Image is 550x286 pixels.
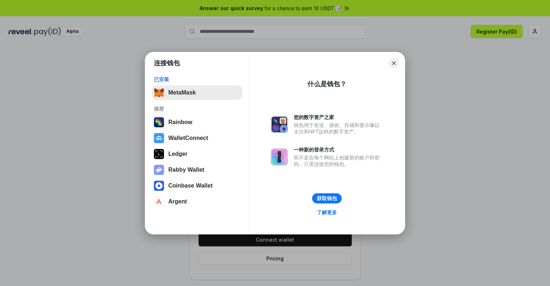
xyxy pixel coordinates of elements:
button: Close [389,58,399,68]
button: Rainbow [152,115,242,129]
button: Coinbase Wallet [152,179,242,193]
div: 推荐 [154,106,240,112]
div: 了解更多 [317,209,337,216]
img: svg+xml,%3Csvg%20xmlns%3D%22http%3A%2F%2Fwww.w3.org%2F2000%2Fsvg%22%20fill%3D%22none%22%20viewBox... [154,165,164,175]
img: svg+xml,%3Csvg%20width%3D%22120%22%20height%3D%22120%22%20viewBox%3D%220%200%20120%20120%22%20fil... [154,117,164,127]
a: 了解更多 [312,208,341,217]
div: 您的数字资产之家 [294,114,383,120]
button: MetaMask [152,85,242,100]
div: 钱包用于发送、接收、存储和显示像以太坊和NFT这样的数字资产。 [294,122,383,135]
div: 而不是在每个网站上创建新的账户和密码，只需连接您的钱包。 [294,154,383,167]
div: 获取钱包 [317,195,337,202]
div: 已安装 [154,76,240,83]
button: Rabby Wallet [152,163,242,177]
button: Argent [152,194,242,209]
h1: 连接钱包 [154,59,180,67]
img: svg+xml,%3Csvg%20xmlns%3D%22http%3A%2F%2Fwww.w3.org%2F2000%2Fsvg%22%20fill%3D%22none%22%20viewBox... [271,116,288,133]
div: Argent [168,198,187,205]
button: 获取钱包 [312,193,342,203]
button: WalletConnect [152,131,242,145]
div: Coinbase Wallet [168,182,213,189]
img: svg+xml,%3Csvg%20width%3D%2228%22%20height%3D%2228%22%20viewBox%3D%220%200%2028%2028%22%20fill%3D... [154,197,164,207]
img: svg+xml,%3Csvg%20width%3D%2228%22%20height%3D%2228%22%20viewBox%3D%220%200%2028%2028%22%20fill%3D... [154,133,164,143]
img: svg+xml,%3Csvg%20fill%3D%22none%22%20height%3D%2233%22%20viewBox%3D%220%200%2035%2033%22%20width%... [154,88,164,98]
div: Rabby Wallet [168,167,204,173]
div: 一种新的登录方式 [294,146,383,153]
img: svg+xml,%3Csvg%20xmlns%3D%22http%3A%2F%2Fwww.w3.org%2F2000%2Fsvg%22%20fill%3D%22none%22%20viewBox... [271,148,288,166]
div: 什么是钱包？ [307,80,346,88]
img: svg+xml,%3Csvg%20width%3D%2228%22%20height%3D%2228%22%20viewBox%3D%220%200%2028%2028%22%20fill%3D... [154,181,164,191]
button: Ledger [152,147,242,161]
div: Rainbow [168,119,192,126]
img: svg+xml,%3Csvg%20xmlns%3D%22http%3A%2F%2Fwww.w3.org%2F2000%2Fsvg%22%20width%3D%2228%22%20height%3... [154,149,164,159]
div: Ledger [168,151,187,157]
div: WalletConnect [168,135,208,141]
div: MetaMask [168,89,196,96]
